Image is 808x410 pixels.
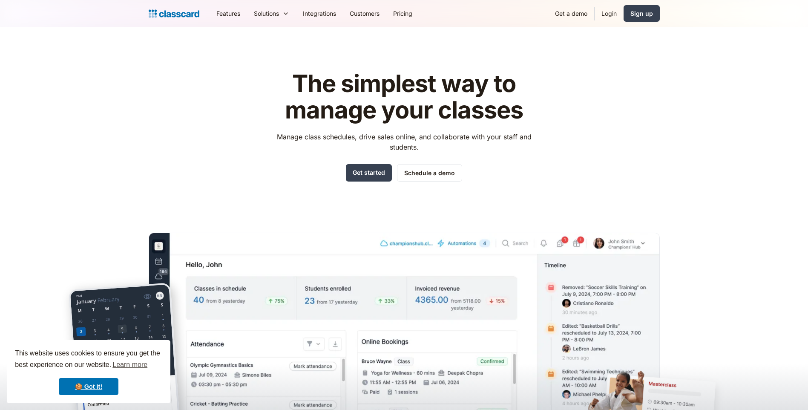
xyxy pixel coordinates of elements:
a: Get a demo [548,4,594,23]
a: Get started [346,164,392,182]
a: home [149,8,199,20]
p: Manage class schedules, drive sales online, and collaborate with your staff and students. [269,132,539,152]
div: Sign up [630,9,653,18]
a: dismiss cookie message [59,378,118,395]
span: This website uses cookies to ensure you get the best experience on our website. [15,348,162,371]
a: Pricing [386,4,419,23]
a: Features [210,4,247,23]
a: Sign up [624,5,660,22]
a: Customers [343,4,386,23]
div: Solutions [247,4,296,23]
a: Login [595,4,624,23]
div: Solutions [254,9,279,18]
div: cookieconsent [7,340,170,403]
a: Integrations [296,4,343,23]
h1: The simplest way to manage your classes [269,71,539,123]
a: learn more about cookies [111,358,149,371]
a: Schedule a demo [397,164,462,182]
